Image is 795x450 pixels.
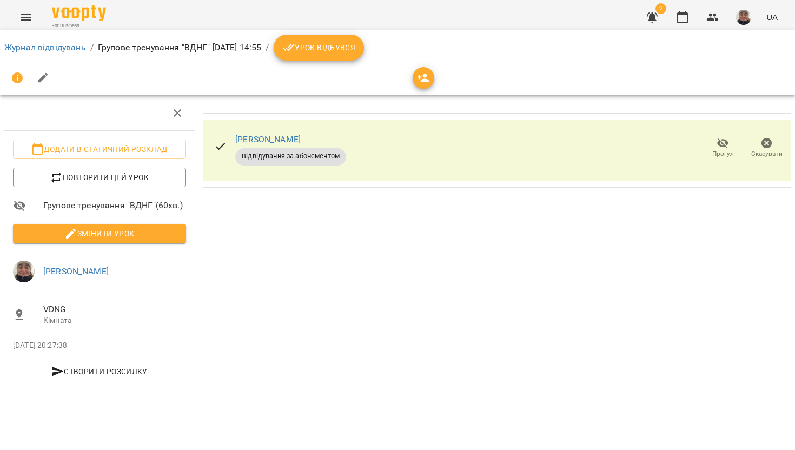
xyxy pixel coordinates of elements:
button: Створити розсилку [13,362,186,381]
span: 2 [655,3,666,14]
button: Повторити цей урок [13,168,186,187]
p: Групове тренування "ВДНГ" [DATE] 14:55 [98,41,262,54]
p: [DATE] 20:27:38 [13,340,186,351]
span: For Business [52,22,106,29]
button: Скасувати [745,133,789,163]
button: Прогул [701,133,745,163]
button: UA [762,7,782,27]
img: 4cf27c03cdb7f7912a44474f3433b006.jpeg [736,10,751,25]
button: Змінити урок [13,224,186,243]
button: Урок відбувся [274,35,365,61]
span: Відвідування за абонементом [235,151,346,161]
span: Скасувати [751,149,783,158]
span: Повторити цей урок [22,171,177,184]
button: Додати в статичний розклад [13,140,186,159]
p: Кімната [43,315,186,326]
a: [PERSON_NAME] [43,266,109,276]
img: Voopty Logo [52,5,106,21]
span: Змінити урок [22,227,177,240]
a: Журнал відвідувань [4,42,86,52]
span: Прогул [712,149,734,158]
span: Урок відбувся [282,41,356,54]
a: [PERSON_NAME] [235,134,301,144]
li: / [266,41,269,54]
span: VDNG [43,303,186,316]
span: Додати в статичний розклад [22,143,177,156]
span: Створити розсилку [17,365,182,378]
img: 4cf27c03cdb7f7912a44474f3433b006.jpeg [13,261,35,282]
button: Menu [13,4,39,30]
li: / [90,41,94,54]
nav: breadcrumb [4,35,791,61]
span: Групове тренування "ВДНГ" ( 60 хв. ) [43,199,186,212]
span: UA [766,11,778,23]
